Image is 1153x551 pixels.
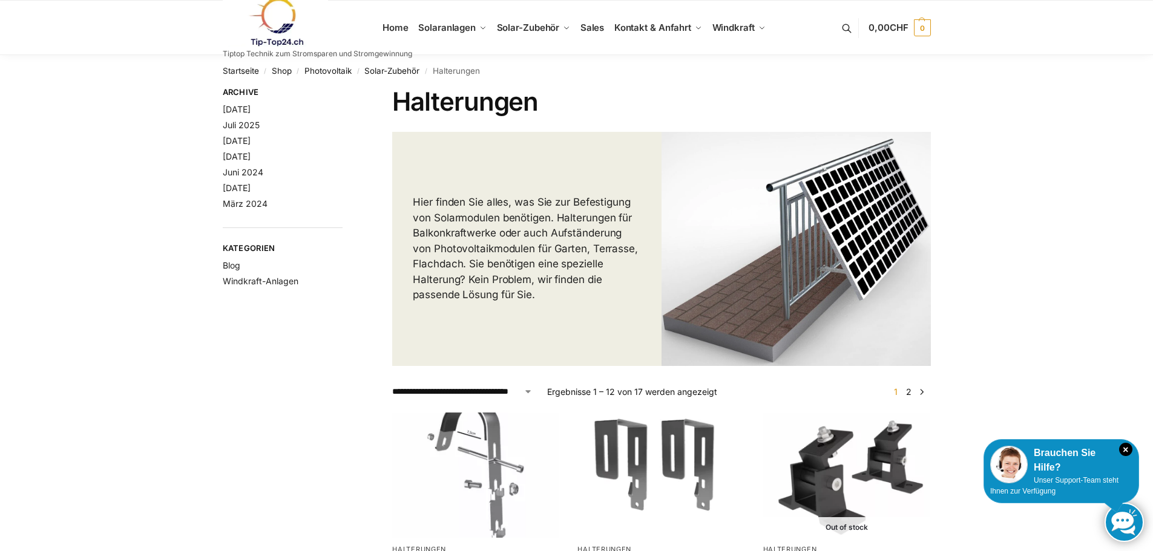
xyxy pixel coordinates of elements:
span: 0,00 [869,22,908,33]
img: Halterungen [662,132,931,367]
img: Gelenkhalterung Solarmodul [763,412,930,538]
span: Unser Support-Team steht Ihnen zur Verfügung [990,476,1119,495]
button: Close filters [343,87,350,100]
a: Out of stockGelenkhalterung Solarmodul [763,412,930,538]
a: Windkraft-Anlagen [223,276,298,286]
span: Kategorien [223,243,343,255]
nav: Breadcrumb [223,55,931,86]
span: / [292,67,304,76]
img: Balkonhaken für Solarmodule - Eckig [577,412,744,538]
span: Seite 1 [891,386,901,397]
span: / [419,67,432,76]
a: Juni 2024 [223,167,263,177]
a: Juli 2025 [223,120,260,130]
a: [DATE] [223,183,251,193]
a: [DATE] [223,104,251,114]
a: Seite 2 [903,386,915,397]
p: Hier finden Sie alles, was Sie zur Befestigung von Solarmodulen benötigen. Halterungen für Balkon... [413,195,641,303]
a: → [917,385,926,398]
a: Photovoltaik [304,66,352,76]
div: Brauchen Sie Hilfe? [990,446,1132,475]
span: CHF [890,22,908,33]
a: 0,00CHF 0 [869,10,930,46]
span: 0 [914,19,931,36]
p: Tiptop Technik zum Stromsparen und Stromgewinnung [223,50,412,57]
a: Shop [272,66,292,76]
span: / [259,67,272,76]
a: [DATE] [223,135,251,146]
span: Solar-Zubehör [497,22,560,33]
a: März 2024 [223,198,268,209]
a: Solar-Zubehör [491,1,575,55]
a: Sales [575,1,609,55]
nav: Produkt-Seitennummerierung [887,385,930,398]
span: / [352,67,364,76]
a: Blog [223,260,240,270]
a: Windkraft [707,1,770,55]
img: Customer service [990,446,1028,483]
span: Archive [223,86,343,99]
span: Sales [580,22,605,33]
span: Windkraft [712,22,755,33]
span: Kontakt & Anfahrt [614,22,691,33]
i: Schließen [1119,443,1132,456]
p: Ergebnisse 1 – 12 von 17 werden angezeigt [547,385,717,398]
a: Solaranlagen [413,1,491,55]
a: [DATE] [223,151,251,161]
a: Solar-Zubehör [364,66,419,76]
span: Solaranlagen [418,22,476,33]
a: Kontakt & Anfahrt [609,1,707,55]
select: Shop-Reihenfolge [392,385,533,398]
img: Balkonhaken für runde Handläufe [392,412,559,538]
a: Startseite [223,66,259,76]
h1: Halterungen [392,86,930,117]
